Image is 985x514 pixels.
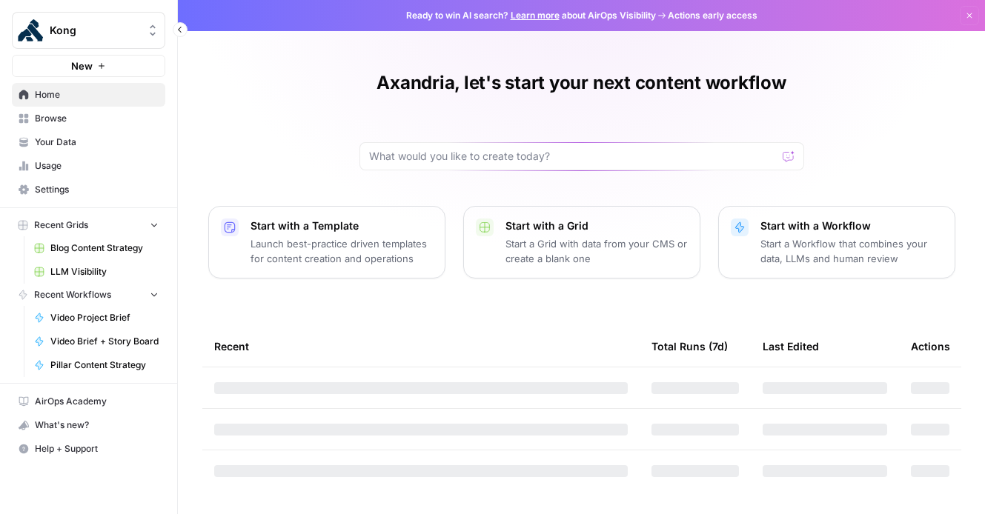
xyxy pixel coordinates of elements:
[27,260,165,284] a: LLM Visibility
[763,326,819,367] div: Last Edited
[27,353,165,377] a: Pillar Content Strategy
[251,236,433,266] p: Launch best-practice driven templates for content creation and operations
[12,214,165,236] button: Recent Grids
[12,130,165,154] a: Your Data
[71,59,93,73] span: New
[35,88,159,101] span: Home
[50,358,159,372] span: Pillar Content Strategy
[50,23,139,38] span: Kong
[34,288,111,301] span: Recent Workflows
[511,10,560,21] a: Learn more
[760,236,943,266] p: Start a Workflow that combines your data, LLMs and human review
[12,12,165,49] button: Workspace: Kong
[35,136,159,149] span: Your Data
[505,236,688,266] p: Start a Grid with data from your CMS or create a blank one
[12,83,165,107] a: Home
[12,154,165,178] a: Usage
[369,149,777,164] input: What would you like to create today?
[35,395,159,408] span: AirOps Academy
[12,284,165,306] button: Recent Workflows
[12,178,165,201] a: Settings
[27,330,165,353] a: Video Brief + Story Board
[12,107,165,130] a: Browse
[911,326,950,367] div: Actions
[50,241,159,255] span: Blog Content Strategy
[50,335,159,348] span: Video Brief + Story Board
[50,265,159,278] span: LLM Visibility
[668,9,757,22] span: Actions early access
[50,311,159,324] span: Video Project Brief
[27,236,165,260] a: Blog Content Strategy
[35,183,159,196] span: Settings
[35,159,159,173] span: Usage
[208,206,445,278] button: Start with a TemplateLaunch best-practice driven templates for content creation and operations
[760,218,943,233] p: Start with a Workflow
[12,413,165,437] button: What's new?
[406,9,656,22] span: Ready to win AI search? about AirOps Visibility
[718,206,955,278] button: Start with a WorkflowStart a Workflow that combines your data, LLMs and human review
[12,55,165,77] button: New
[651,326,728,367] div: Total Runs (7d)
[13,414,165,436] div: What's new?
[34,218,88,232] span: Recent Grids
[27,306,165,330] a: Video Project Brief
[463,206,700,278] button: Start with a GridStart a Grid with data from your CMS or create a blank one
[35,112,159,125] span: Browse
[12,390,165,413] a: AirOps Academy
[12,437,165,461] button: Help + Support
[251,218,433,233] p: Start with a Template
[505,218,688,233] p: Start with a Grid
[214,326,628,367] div: Recent
[17,17,44,44] img: Kong Logo
[377,71,786,95] h1: Axandria, let's start your next content workflow
[35,442,159,455] span: Help + Support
